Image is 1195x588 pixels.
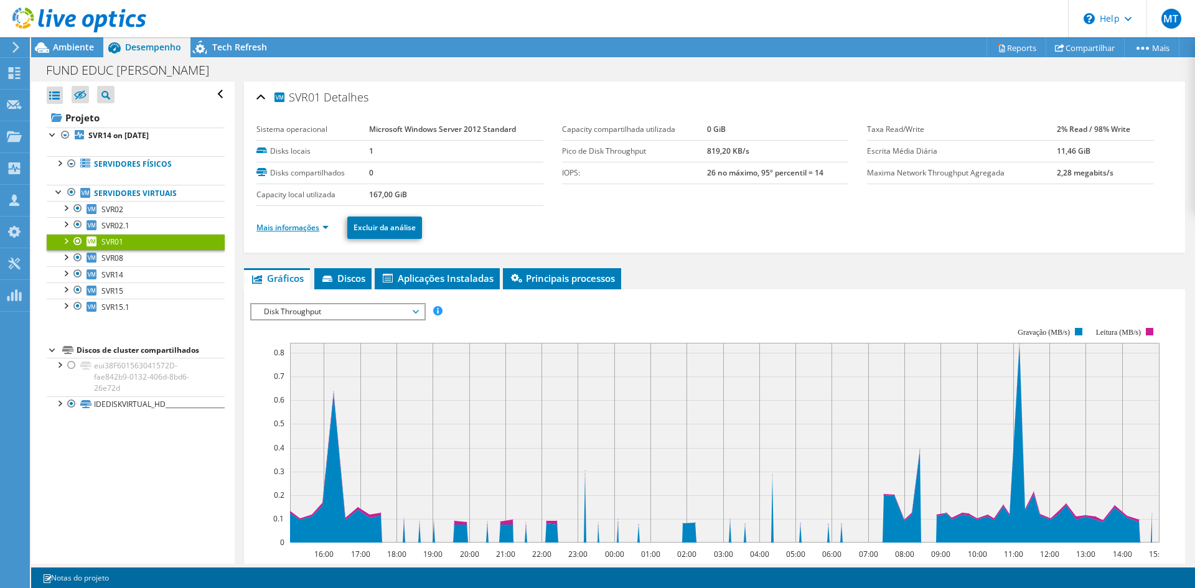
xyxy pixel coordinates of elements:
[867,167,1057,179] label: Maxima Network Throughput Agregada
[47,128,225,144] a: SVR14 on [DATE]
[274,394,284,405] text: 0.6
[1161,9,1181,29] span: MT
[532,549,551,559] text: 22:00
[707,146,749,156] b: 819,20 KB/s
[707,167,823,178] b: 26 no máximo, 95º percentil = 14
[707,124,726,134] b: 0 GiB
[1057,146,1090,156] b: 11,46 GiB
[47,396,225,413] a: IDEDISKVIRTUAL_HD______________________________110
[101,253,123,263] span: SVR08
[101,204,123,215] span: SVR02
[101,236,123,247] span: SVR01
[256,167,368,179] label: Disks compartilhados
[47,217,225,233] a: SVR02.1
[34,570,118,586] a: Notas do projeto
[47,201,225,217] a: SVR02
[47,299,225,315] a: SVR15.1
[101,286,123,296] span: SVR15
[1076,549,1095,559] text: 13:00
[1084,13,1095,24] svg: \n
[256,189,368,201] label: Capacity local utilizada
[387,549,406,559] text: 18:00
[274,371,284,381] text: 0.7
[605,549,624,559] text: 00:00
[88,130,149,141] b: SVR14 on [DATE]
[53,41,94,53] span: Ambiente
[280,537,284,548] text: 0
[1149,549,1168,559] text: 15:00
[677,549,696,559] text: 02:00
[968,549,987,559] text: 10:00
[786,549,805,559] text: 05:00
[77,343,225,358] div: Discos de cluster compartilhados
[125,41,181,53] span: Desempenho
[321,272,365,284] span: Discos
[568,549,588,559] text: 23:00
[256,222,329,233] a: Mais informações
[47,282,225,299] a: SVR15
[381,272,494,284] span: Aplicações Instaladas
[273,90,321,104] span: SVR01
[314,549,334,559] text: 16:00
[101,269,123,280] span: SVR14
[1096,328,1141,337] text: Leitura (MB/s)
[212,41,267,53] span: Tech Refresh
[895,549,914,559] text: 08:00
[101,302,129,312] span: SVR15.1
[423,549,443,559] text: 19:00
[274,490,284,500] text: 0.2
[1046,38,1125,57] a: Compartilhar
[562,123,707,136] label: Capacity compartilhada utilizada
[1018,328,1071,337] text: Gravação (MB/s)
[1113,549,1132,559] text: 14:00
[347,217,422,239] a: Excluir da análise
[1057,167,1113,178] b: 2,28 megabits/s
[47,185,225,201] a: Servidores virtuais
[256,145,368,157] label: Disks locais
[1004,549,1023,559] text: 11:00
[509,272,615,284] span: Principais processos
[1040,549,1059,559] text: 12:00
[867,123,1057,136] label: Taxa Read/Write
[274,466,284,477] text: 0.3
[47,156,225,172] a: Servidores físicos
[351,549,370,559] text: 17:00
[324,90,368,105] span: Detalhes
[274,442,284,453] text: 0.4
[274,347,284,358] text: 0.8
[47,266,225,282] a: SVR14
[274,418,284,429] text: 0.5
[258,304,418,319] span: Disk Throughput
[47,358,225,396] a: eui38F601563041572D-fae842b9-0132-406d-8bd6-26e72d
[369,167,373,178] b: 0
[750,549,769,559] text: 04:00
[40,63,228,77] h1: FUND EDUC [PERSON_NAME]
[101,220,129,231] span: SVR02.1
[822,549,841,559] text: 06:00
[256,123,368,136] label: Sistema operacional
[460,549,479,559] text: 20:00
[369,189,407,200] b: 167,00 GiB
[859,549,878,559] text: 07:00
[714,549,733,559] text: 03:00
[562,167,707,179] label: IOPS:
[931,549,950,559] text: 09:00
[562,145,707,157] label: Pico de Disk Throughput
[1057,124,1130,134] b: 2% Read / 98% Write
[47,234,225,250] a: SVR01
[369,146,373,156] b: 1
[250,272,304,284] span: Gráficos
[641,549,660,559] text: 01:00
[47,108,225,128] a: Projeto
[1124,38,1179,57] a: Mais
[273,513,284,524] text: 0.1
[496,549,515,559] text: 21:00
[47,250,225,266] a: SVR08
[369,124,516,134] b: Microsoft Windows Server 2012 Standard
[867,145,1057,157] label: Escrita Média Diária
[986,38,1046,57] a: Reports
